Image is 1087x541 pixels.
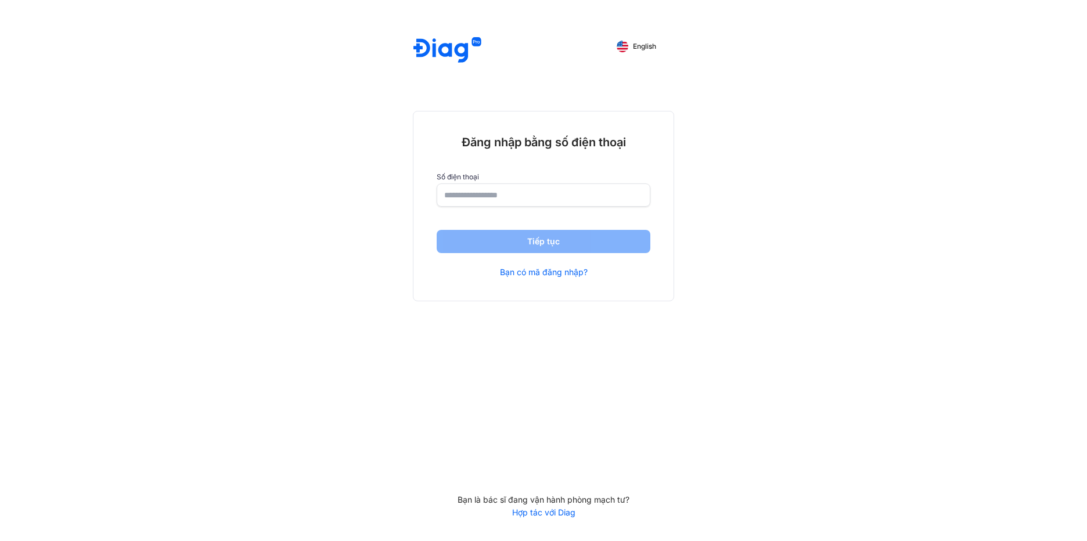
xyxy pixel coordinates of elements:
[609,37,664,56] button: English
[413,37,481,64] img: logo
[437,230,650,253] button: Tiếp tục
[633,42,656,51] span: English
[437,135,650,150] div: Đăng nhập bằng số điện thoại
[437,173,650,181] label: Số điện thoại
[500,267,588,277] a: Bạn có mã đăng nhập?
[617,41,628,52] img: English
[413,495,674,505] div: Bạn là bác sĩ đang vận hành phòng mạch tư?
[413,507,674,518] a: Hợp tác với Diag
